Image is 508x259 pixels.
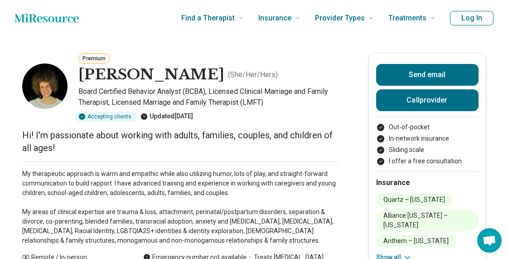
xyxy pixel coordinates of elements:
[477,228,502,253] div: Open chat
[258,12,291,24] span: Insurance
[376,122,479,166] ul: Payment options
[376,177,479,188] h2: Insurance
[376,64,479,86] button: Send email
[15,9,79,27] a: Home page
[22,169,339,245] p: My therapeutic approach is warm and empathic while also utilizing humor, lots of play, and straig...
[376,122,479,132] li: Out-of-pocket
[376,156,479,166] li: I offer a free consultation
[376,145,479,155] li: Sliding scale
[78,86,339,108] p: Board Certified Behavior Analyst (BCBA), Licensed Clinical Marriage and Family Therapist, License...
[181,12,235,24] span: Find a Therapist
[22,129,339,154] p: Hi! I'm passionate about working with adults, families, couples, and children of all ages!
[315,12,365,24] span: Provider Types
[376,210,479,231] li: Alliance [US_STATE] – [US_STATE]
[140,112,193,122] div: Updated [DATE]
[376,134,479,143] li: In-network insurance
[22,64,68,109] img: Brandy George-Copeland, Board Certified Behavior Analyst (BCBA)
[78,54,110,64] button: Premium
[78,65,224,84] h1: [PERSON_NAME]
[376,194,452,206] li: Quartz – [US_STATE]
[376,235,456,247] li: Anthem – [US_STATE]
[388,12,426,24] span: Treatments
[228,69,278,80] p: ( She/Her/Hers )
[75,112,137,122] div: Accepting clients
[450,11,493,25] button: Log In
[376,89,479,111] button: Callprovider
